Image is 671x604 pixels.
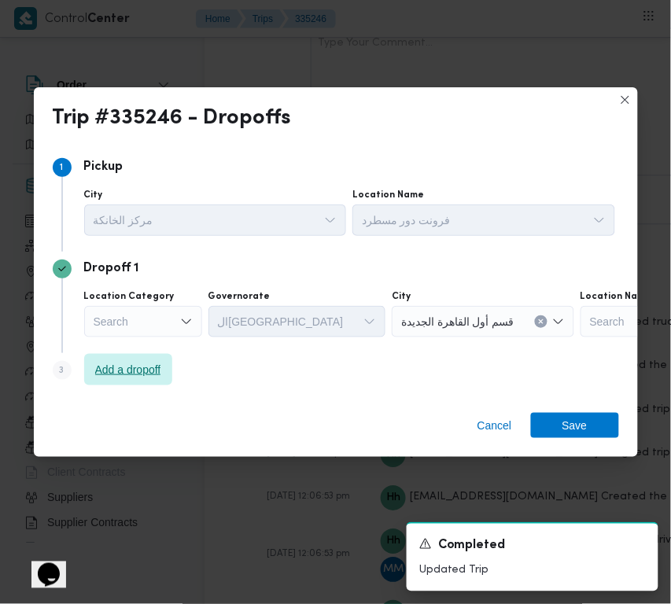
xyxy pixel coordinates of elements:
button: Cancel [471,413,518,438]
span: Add a dropoff [95,360,161,379]
label: Location Category [84,290,175,303]
label: City [392,290,411,303]
span: Cancel [477,416,512,435]
span: مركز الخانكة [94,211,153,228]
span: قسم أول القاهرة الجديدة [401,312,514,330]
label: Location Name [352,189,424,201]
label: Location Name [581,290,652,303]
span: فرونت دور مسطرد [362,211,451,228]
p: Dropoff 1 [84,260,139,278]
p: Pickup [84,158,124,177]
button: Closes this modal window [616,90,635,109]
button: Open list of options [363,315,376,328]
button: Add a dropoff [84,354,172,385]
iframe: chat widget [16,541,66,588]
label: Governorate [208,290,271,303]
svg: Step 2 is complete [57,264,67,274]
span: 3 [60,366,65,375]
span: ال[GEOGRAPHIC_DATA] [218,312,344,330]
div: Notification [419,536,646,556]
div: Trip #335246 - Dropoffs [53,106,292,131]
button: Open list of options [180,315,193,328]
button: Clear input [535,315,547,328]
button: Save [531,413,619,438]
span: 1 [61,163,64,172]
button: Open list of options [552,315,565,328]
button: Open list of options [593,214,606,226]
span: Save [562,413,588,438]
p: Updated Trip [419,562,646,579]
label: City [84,189,103,201]
button: Open list of options [324,214,337,226]
span: Completed [438,537,506,556]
